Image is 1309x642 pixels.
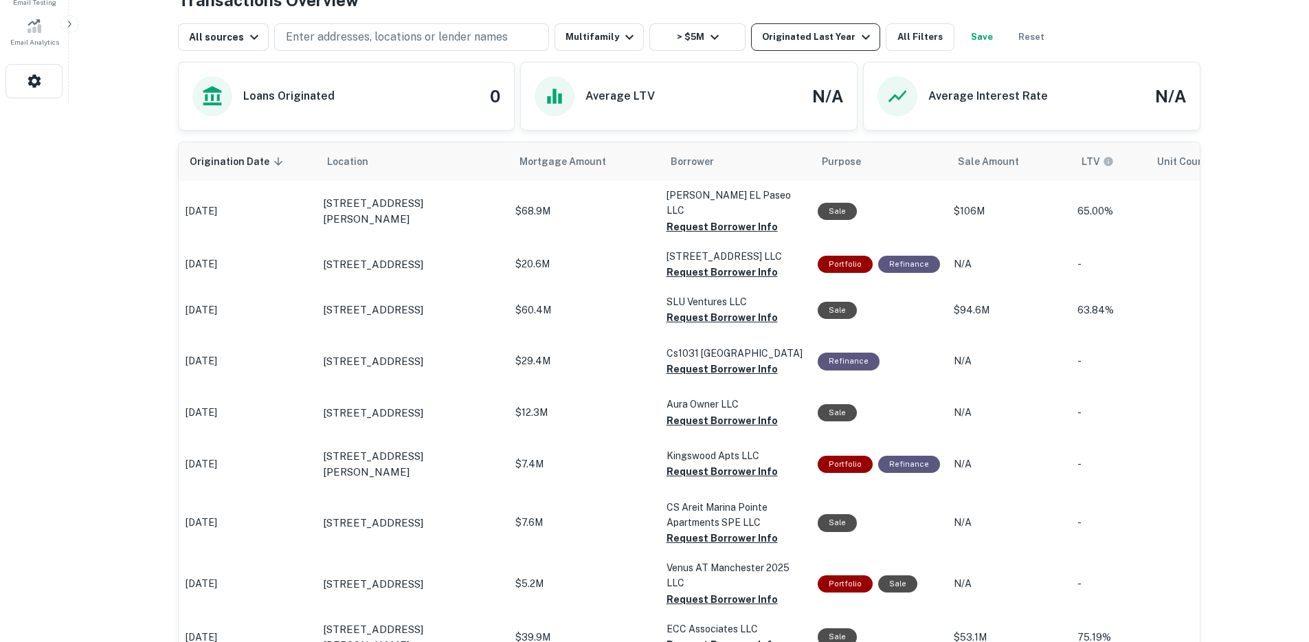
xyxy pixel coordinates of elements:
div: Originated Last Year [762,29,874,45]
button: Request Borrower Info [667,309,778,326]
p: SLU Ventures LLC [667,294,804,309]
p: [DATE] [186,303,309,318]
a: [STREET_ADDRESS] [323,576,502,593]
div: This is a portfolio loan with 2 properties [818,456,873,473]
p: [DATE] [186,406,309,420]
span: Unit Count [1157,153,1226,170]
p: - [1077,406,1139,420]
th: Purpose [811,142,947,181]
p: N/A [954,577,1064,591]
th: Unit Count [1146,142,1297,181]
p: - [1077,457,1139,472]
p: CS Areit Marina Pointe Apartments SPE LLC [667,500,804,530]
button: Enter addresses, locations or lender names [274,23,549,51]
p: [STREET_ADDRESS] [323,515,423,531]
div: This is a portfolio loan with 3 properties [818,256,873,273]
div: This loan purpose was for refinancing [878,456,940,473]
th: Origination Date [179,142,316,181]
button: Originated Last Year [751,23,880,51]
p: N/A [954,457,1064,472]
span: Origination Date [190,153,287,170]
th: Sale Amount [947,142,1071,181]
h4: 0 [490,84,500,109]
p: $20.6M [515,257,653,272]
a: [STREET_ADDRESS][PERSON_NAME] [323,448,502,480]
p: [STREET_ADDRESS] [323,405,423,421]
p: [DATE] [186,257,309,272]
button: Save your search to get updates of matches that match your search criteria. [960,23,1004,51]
span: Mortgage Amount [519,153,624,170]
button: Request Borrower Info [667,264,778,280]
a: [STREET_ADDRESS] [323,405,502,421]
div: Chat Widget [1240,532,1309,598]
p: [STREET_ADDRESS] [323,302,423,318]
div: All sources [189,29,262,45]
div: Sale [818,514,857,531]
p: - [1077,516,1139,530]
p: $5.2M [515,577,653,591]
button: All sources [178,23,269,51]
p: N/A [954,257,1064,272]
p: N/A [954,406,1064,420]
div: Sale [878,575,917,593]
p: - [1077,257,1139,272]
div: This is a portfolio loan with 6 properties [818,575,873,593]
span: Email Analytics [10,36,59,47]
th: Borrower [660,142,811,181]
p: ECC Associates LLC [667,621,804,637]
a: [STREET_ADDRESS] [323,302,502,318]
p: - [1077,577,1139,591]
button: Request Borrower Info [667,361,778,377]
p: [STREET_ADDRESS] LLC [667,249,804,264]
a: [STREET_ADDRESS][PERSON_NAME] [323,195,502,228]
span: LTVs displayed on the website are for informational purposes only and may be reported incorrectly... [1082,154,1132,169]
p: N/A [954,516,1064,530]
div: Sale [818,302,857,319]
p: [STREET_ADDRESS] [323,256,423,273]
p: $29.4M [515,354,653,368]
p: Kingswood Apts LLC [667,448,804,463]
p: $60.4M [515,303,653,318]
p: [STREET_ADDRESS] [323,353,423,370]
div: This loan purpose was for refinancing [878,256,940,273]
div: This loan purpose was for refinancing [818,353,880,370]
p: $94.6M [954,303,1064,318]
p: [DATE] [186,457,309,472]
p: $106M [954,204,1064,219]
a: [STREET_ADDRESS] [323,515,502,531]
span: Location [327,153,386,170]
p: $7.6M [515,516,653,530]
a: Email Analytics [4,13,65,50]
p: 65.00% [1077,204,1139,219]
p: Enter addresses, locations or lender names [286,29,508,45]
p: - [1077,354,1139,368]
button: Request Borrower Info [667,219,778,235]
button: All Filters [886,23,954,51]
th: LTVs displayed on the website are for informational purposes only and may be reported incorrectly... [1071,142,1146,181]
th: Mortgage Amount [508,142,660,181]
p: Aura Owner LLC [667,397,804,412]
button: Request Borrower Info [667,412,778,429]
th: Location [316,142,508,181]
div: LTVs displayed on the website are for informational purposes only and may be reported incorrectly... [1082,154,1114,169]
p: [DATE] [186,354,309,368]
p: 63.84% [1077,303,1139,318]
a: [STREET_ADDRESS] [323,353,502,370]
button: Request Borrower Info [667,530,778,546]
h4: N/A [812,84,843,109]
p: [STREET_ADDRESS] [323,576,423,593]
button: > $5M [649,23,746,51]
h6: Loans Originated [243,88,335,104]
p: [DATE] [186,516,309,530]
h4: N/A [1155,84,1186,109]
p: $12.3M [515,406,653,420]
p: $7.4M [515,457,653,472]
p: [PERSON_NAME] EL Paseo LLC [667,188,804,218]
h6: Average LTV [585,88,655,104]
button: Reset [1009,23,1053,51]
button: Request Borrower Info [667,463,778,480]
p: [DATE] [186,204,309,219]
